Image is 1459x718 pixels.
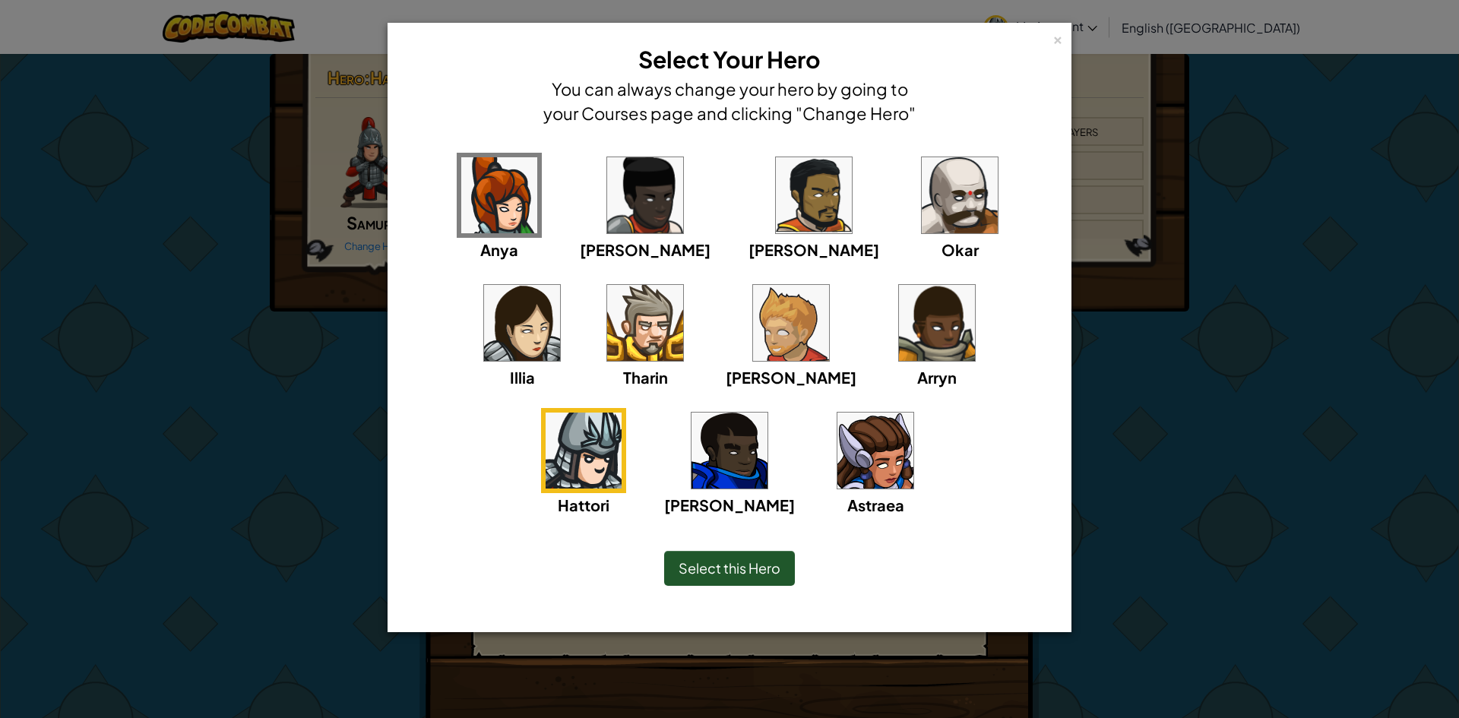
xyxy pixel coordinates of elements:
img: portrait.png [607,285,683,361]
span: Anya [480,240,518,259]
span: Illia [510,368,535,387]
h4: You can always change your hero by going to your Courses page and clicking "Change Hero" [540,77,919,125]
img: portrait.png [546,413,622,489]
span: Tharin [623,368,668,387]
img: portrait.png [484,285,560,361]
img: portrait.png [753,285,829,361]
img: portrait.png [899,285,975,361]
span: [PERSON_NAME] [580,240,711,259]
span: [PERSON_NAME] [664,495,795,514]
span: Select this Hero [679,559,780,577]
h3: Select Your Hero [540,43,919,77]
img: portrait.png [922,157,998,233]
span: [PERSON_NAME] [748,240,879,259]
span: [PERSON_NAME] [726,368,856,387]
span: Arryn [917,368,957,387]
span: Astraea [847,495,904,514]
span: Hattori [558,495,609,514]
span: Okar [942,240,979,259]
img: portrait.png [692,413,767,489]
div: × [1052,30,1063,46]
img: portrait.png [776,157,852,233]
img: portrait.png [607,157,683,233]
img: portrait.png [461,157,537,233]
img: portrait.png [837,413,913,489]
